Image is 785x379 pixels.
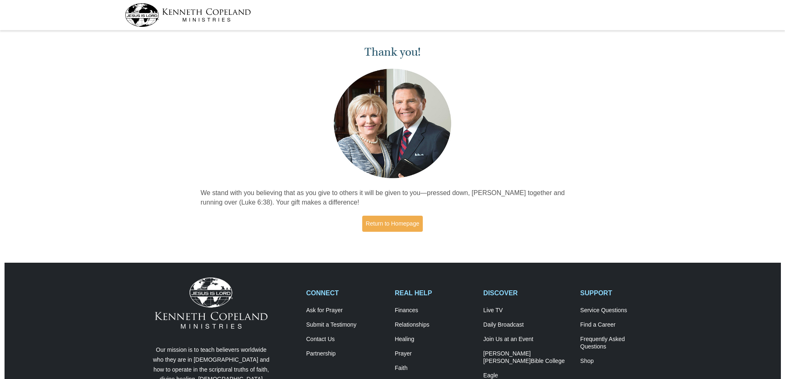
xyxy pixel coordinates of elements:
a: Healing [395,336,475,343]
a: Join Us at an Event [483,336,572,343]
a: Shop [580,358,660,365]
img: Kenneth and Gloria [332,67,453,180]
a: Service Questions [580,307,660,314]
a: Prayer [395,350,475,358]
h1: Thank you! [201,45,585,59]
a: Frequently AskedQuestions [580,336,660,351]
p: We stand with you believing that as you give to others it will be given to you—pressed down, [PER... [201,188,585,207]
h2: DISCOVER [483,289,572,297]
img: Kenneth Copeland Ministries [155,278,267,329]
a: Ask for Prayer [306,307,386,314]
a: Live TV [483,307,572,314]
a: Partnership [306,350,386,358]
a: Relationships [395,321,475,329]
h2: CONNECT [306,289,386,297]
h2: SUPPORT [580,289,660,297]
h2: REAL HELP [395,289,475,297]
a: Find a Career [580,321,660,329]
img: kcm-header-logo.svg [125,3,251,27]
a: Return to Homepage [362,216,423,232]
span: Bible College [531,358,565,364]
a: Contact Us [306,336,386,343]
a: Daily Broadcast [483,321,572,329]
a: Faith [395,365,475,372]
a: [PERSON_NAME] [PERSON_NAME]Bible College [483,350,572,365]
a: Finances [395,307,475,314]
a: Submit a Testimony [306,321,386,329]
